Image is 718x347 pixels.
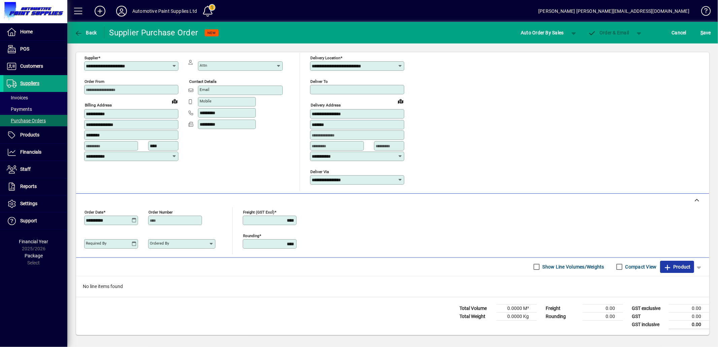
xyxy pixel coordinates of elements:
[541,263,604,270] label: Show Line Volumes/Weights
[200,99,211,103] mat-label: Mobile
[700,30,703,35] span: S
[497,312,537,320] td: 0.0000 Kg
[585,27,632,39] button: Order & Email
[696,1,710,23] a: Knowledge Base
[111,5,132,17] button: Profile
[670,27,688,39] button: Cancel
[588,30,629,35] span: Order & Email
[20,201,37,206] span: Settings
[310,56,340,60] mat-label: Delivery Location
[20,46,29,52] span: POS
[3,161,67,178] a: Staff
[628,320,669,329] td: GST inclusive
[19,239,48,244] span: Financial Year
[132,6,197,17] div: Automotive Paint Supplies Ltd
[109,27,198,38] div: Supplier Purchase Order
[669,304,709,312] td: 0.00
[84,56,98,60] mat-label: Supplier
[663,261,691,272] span: Product
[150,241,169,246] mat-label: Ordered by
[20,63,43,69] span: Customers
[73,27,99,39] button: Back
[243,233,259,238] mat-label: Rounding
[456,304,497,312] td: Total Volume
[699,27,713,39] button: Save
[7,95,28,100] span: Invoices
[86,241,106,246] mat-label: Required by
[20,218,37,223] span: Support
[521,27,564,38] span: Auto Order By Sales
[243,210,274,214] mat-label: Freight (GST excl)
[20,132,39,137] span: Products
[3,92,67,103] a: Invoices
[67,27,104,39] app-page-header-button: Back
[395,96,406,106] a: View on map
[84,210,103,214] mat-label: Order date
[3,41,67,58] a: POS
[76,276,709,297] div: No line items found
[3,195,67,212] a: Settings
[20,166,31,172] span: Staff
[148,210,173,214] mat-label: Order number
[310,169,329,174] mat-label: Deliver via
[200,87,209,92] mat-label: Email
[74,30,97,35] span: Back
[3,24,67,40] a: Home
[669,312,709,320] td: 0.00
[542,312,583,320] td: Rounding
[207,31,216,35] span: NEW
[3,115,67,126] a: Purchase Orders
[20,81,39,86] span: Suppliers
[669,320,709,329] td: 0.00
[628,312,669,320] td: GST
[20,184,37,189] span: Reports
[583,304,623,312] td: 0.00
[20,149,41,155] span: Financials
[7,118,46,123] span: Purchase Orders
[20,29,33,34] span: Home
[497,304,537,312] td: 0.0000 M³
[672,27,687,38] span: Cancel
[89,5,111,17] button: Add
[200,63,207,68] mat-label: Attn
[628,304,669,312] td: GST exclusive
[25,253,43,258] span: Package
[542,304,583,312] td: Freight
[3,178,67,195] a: Reports
[3,213,67,229] a: Support
[3,58,67,75] a: Customers
[700,27,711,38] span: ave
[3,127,67,144] a: Products
[624,263,657,270] label: Compact View
[3,103,67,115] a: Payments
[3,144,67,161] a: Financials
[84,79,104,84] mat-label: Order from
[169,96,180,106] a: View on map
[456,312,497,320] td: Total Weight
[7,106,32,112] span: Payments
[583,312,623,320] td: 0.00
[538,6,689,17] div: [PERSON_NAME] [PERSON_NAME][EMAIL_ADDRESS][DOMAIN_NAME]
[660,261,694,273] button: Product
[310,79,328,84] mat-label: Deliver To
[517,27,567,39] button: Auto Order By Sales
